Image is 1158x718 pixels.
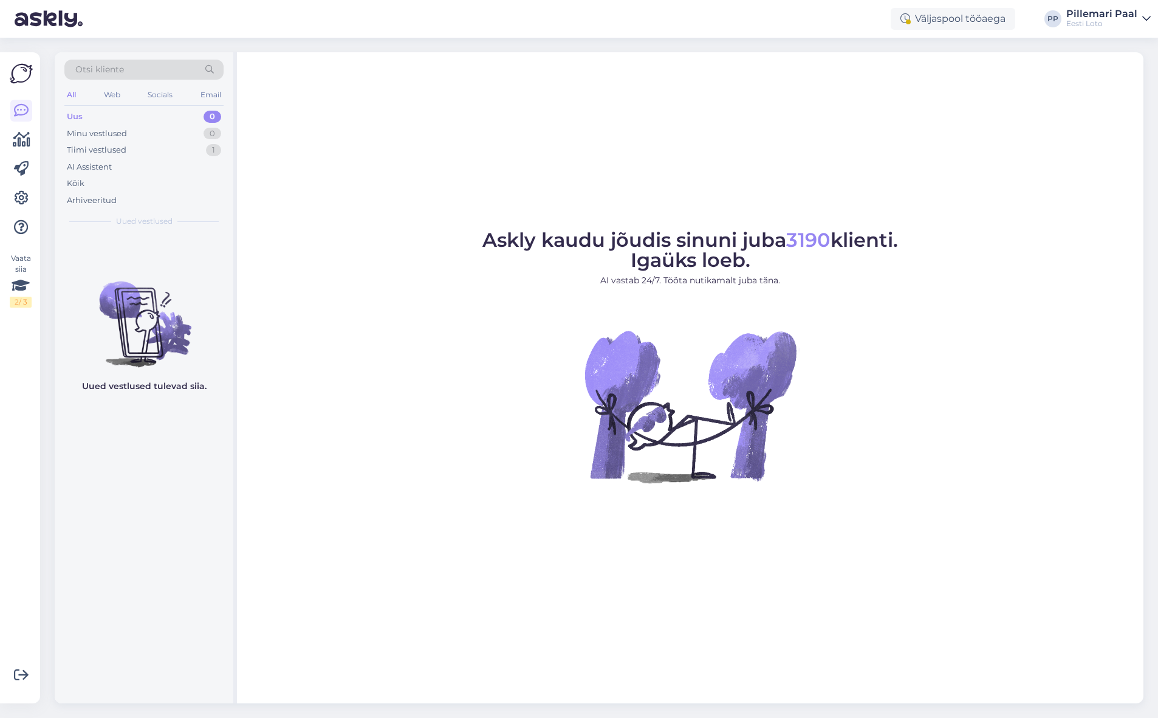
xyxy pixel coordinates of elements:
[1066,9,1137,19] div: Pillemari Paal
[67,195,117,207] div: Arhiveeritud
[64,87,78,103] div: All
[82,380,207,393] p: Uued vestlused tulevad siia.
[67,111,83,123] div: Uus
[10,62,33,85] img: Askly Logo
[204,111,221,123] div: 0
[1066,9,1151,29] a: Pillemari PaalEesti Loto
[581,297,800,516] img: No Chat active
[1044,10,1061,27] div: PP
[482,228,898,272] span: Askly kaudu jõudis sinuni juba klienti. Igaüks loeb.
[786,228,831,252] span: 3190
[10,297,32,308] div: 2 / 3
[204,128,221,140] div: 0
[145,87,175,103] div: Socials
[67,161,112,173] div: AI Assistent
[116,216,173,227] span: Uued vestlused
[891,8,1015,30] div: Väljaspool tööaega
[67,178,84,190] div: Kõik
[67,128,127,140] div: Minu vestlused
[55,260,233,369] img: No chats
[198,87,224,103] div: Email
[206,144,221,156] div: 1
[10,253,32,308] div: Vaata siia
[482,274,898,287] p: AI vastab 24/7. Tööta nutikamalt juba täna.
[75,63,124,76] span: Otsi kliente
[67,144,126,156] div: Tiimi vestlused
[101,87,123,103] div: Web
[1066,19,1137,29] div: Eesti Loto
